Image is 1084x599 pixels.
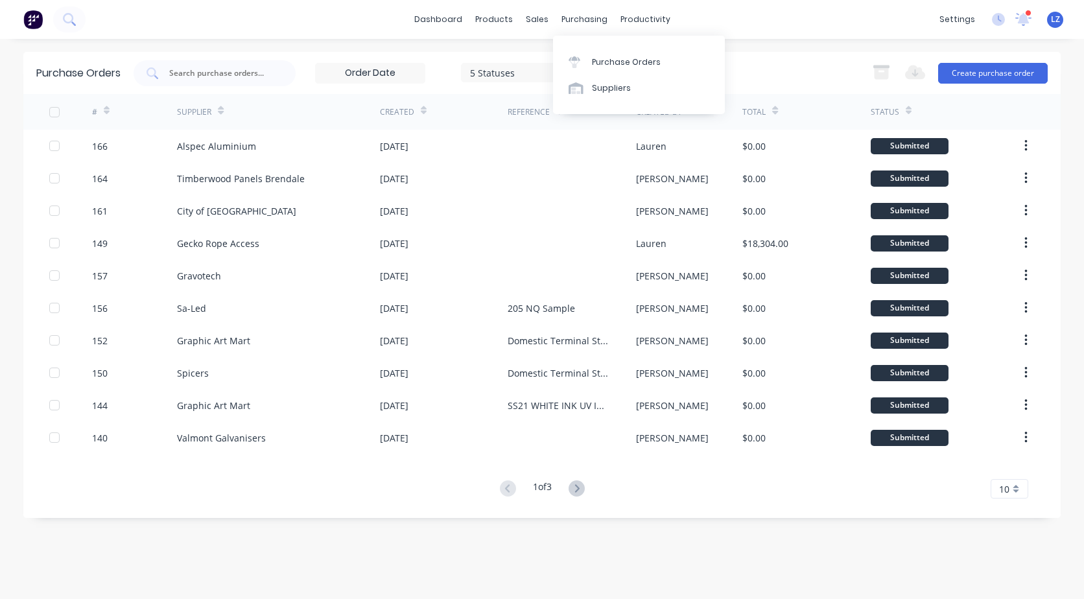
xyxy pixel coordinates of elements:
div: [PERSON_NAME] [636,204,709,218]
div: Supplier [177,106,211,118]
div: 156 [92,301,108,315]
div: City of [GEOGRAPHIC_DATA] [177,204,296,218]
div: 150 [92,366,108,380]
div: Submitted [871,138,948,154]
div: Lauren [636,237,666,250]
div: Spicers [177,366,209,380]
div: Graphic Art Mart [177,399,250,412]
div: $0.00 [742,431,766,445]
div: Suppliers [592,82,631,94]
span: 10 [999,482,1009,496]
div: Submitted [871,300,948,316]
div: Gravotech [177,269,221,283]
div: 1 of 3 [533,480,552,499]
div: [DATE] [380,301,408,315]
div: [DATE] [380,269,408,283]
div: Purchase Orders [592,56,661,68]
a: Purchase Orders [553,49,725,75]
div: products [469,10,519,29]
div: [DATE] [380,334,408,347]
div: $0.00 [742,269,766,283]
div: 161 [92,204,108,218]
div: $0.00 [742,172,766,185]
div: # [92,106,97,118]
a: Suppliers [553,75,725,101]
div: [PERSON_NAME] [636,269,709,283]
div: Submitted [871,430,948,446]
div: 157 [92,269,108,283]
div: $0.00 [742,204,766,218]
div: Submitted [871,170,948,187]
input: Search purchase orders... [168,67,276,80]
div: [DATE] [380,139,408,153]
div: Valmont Galvanisers [177,431,266,445]
div: 140 [92,431,108,445]
div: [DATE] [380,399,408,412]
div: $0.00 [742,301,766,315]
div: Domestic Terminal Stage 2 & 3 [508,334,609,347]
div: purchasing [555,10,614,29]
div: Submitted [871,235,948,252]
div: 205 NQ Sample [508,301,575,315]
div: Submitted [871,203,948,219]
button: Create purchase order [938,63,1048,84]
div: Domestic Terminal Stage 2 & 3 [508,366,609,380]
div: [PERSON_NAME] [636,366,709,380]
div: Lauren [636,139,666,153]
div: Gecko Rope Access [177,237,259,250]
div: 5 Statuses [470,65,563,79]
div: [DATE] [380,204,408,218]
div: [PERSON_NAME] [636,431,709,445]
div: $0.00 [742,366,766,380]
div: Created [380,106,414,118]
div: Status [871,106,899,118]
div: Graphic Art Mart [177,334,250,347]
div: Submitted [871,268,948,284]
div: Submitted [871,365,948,381]
div: Sa-Led [177,301,206,315]
div: [DATE] [380,237,408,250]
div: Submitted [871,333,948,349]
div: productivity [614,10,677,29]
div: Alspec Aluminium [177,139,256,153]
div: 149 [92,237,108,250]
div: 164 [92,172,108,185]
div: $0.00 [742,139,766,153]
div: [DATE] [380,172,408,185]
div: sales [519,10,555,29]
a: dashboard [408,10,469,29]
div: 166 [92,139,108,153]
input: Order Date [316,64,425,83]
img: Factory [23,10,43,29]
div: SS21 WHITE INK UV INKS [508,399,609,412]
div: $0.00 [742,399,766,412]
div: Reference [508,106,550,118]
div: Total [742,106,766,118]
div: Timberwood Panels Brendale [177,172,305,185]
div: [PERSON_NAME] [636,399,709,412]
div: [DATE] [380,431,408,445]
span: LZ [1051,14,1060,25]
div: $18,304.00 [742,237,788,250]
div: [DATE] [380,366,408,380]
div: [PERSON_NAME] [636,301,709,315]
div: settings [933,10,982,29]
div: [PERSON_NAME] [636,334,709,347]
div: Submitted [871,397,948,414]
div: $0.00 [742,334,766,347]
div: 144 [92,399,108,412]
div: 152 [92,334,108,347]
div: Purchase Orders [36,65,121,81]
div: [PERSON_NAME] [636,172,709,185]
